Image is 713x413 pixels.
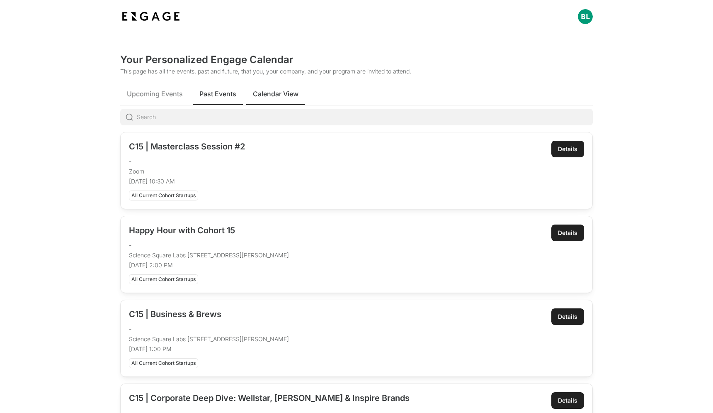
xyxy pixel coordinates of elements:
[129,358,198,368] div: All Current Cohort Startups
[558,313,577,321] div: Details
[120,82,189,105] button: Upcoming Events
[129,274,198,284] div: All Current Cohort Startups
[129,392,543,404] h2: C15 | Corporate Deep Dive: Wellstar, [PERSON_NAME] & Inspire Brands
[551,308,584,325] a: Details
[129,335,543,343] p: Science Square Labs [STREET_ADDRESS][PERSON_NAME]
[578,9,593,24] img: Profile picture of Belsasar Lepe
[558,396,577,405] div: Details
[127,89,183,99] span: Upcoming Events
[551,141,584,157] a: Details
[129,157,543,166] p: -
[129,308,543,320] h2: C15 | Business & Brews
[129,251,543,259] p: Science Square Labs [STREET_ADDRESS][PERSON_NAME]
[199,89,236,99] span: Past Events
[551,392,584,409] a: Details
[551,225,584,241] a: Details
[253,89,298,99] span: Calendar View
[129,167,543,176] p: Zoom
[120,67,593,76] p: This page has all the events, past and future, that you, your company, and your program are invit...
[129,345,543,353] p: [DATE] 1:00 PM
[129,225,543,236] h2: Happy Hour with Cohort 15
[129,191,198,200] div: All Current Cohort Startups
[129,141,543,152] h2: C15 | Masterclass Session #2
[120,9,182,24] img: bdf1fb74-1727-4ba0-a5bd-bc74ae9fc70b.jpeg
[129,241,543,249] p: -
[558,229,577,237] div: Details
[120,53,593,66] h2: Your Personalized Engage Calendar
[137,109,593,125] input: Search
[246,82,305,105] button: Calendar View
[129,177,543,186] p: [DATE] 10:30 AM
[193,82,243,105] button: Past Events
[129,261,543,269] p: [DATE] 2:00 PM
[578,9,593,24] button: Open profile menu
[129,325,543,333] p: -
[558,145,577,153] div: Details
